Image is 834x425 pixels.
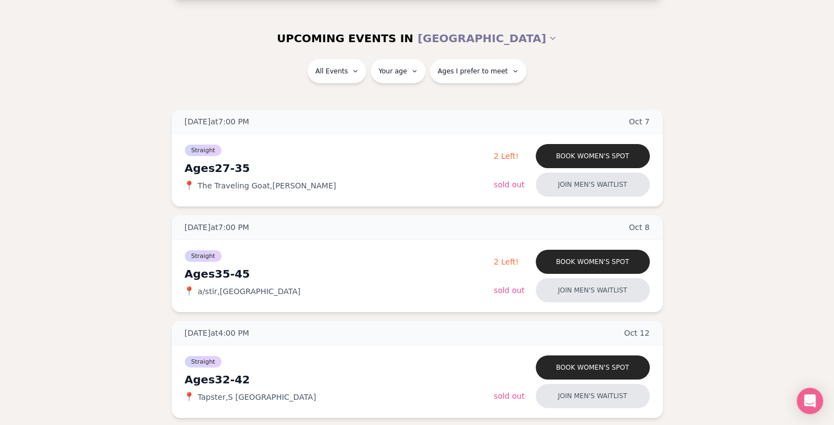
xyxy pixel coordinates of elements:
[536,278,650,302] button: Join men's waitlist
[797,388,823,414] div: Open Intercom Messenger
[624,328,650,338] span: Oct 12
[185,145,222,156] span: Straight
[185,393,194,401] span: 📍
[494,257,519,266] span: 2 Left!
[494,152,519,160] span: 2 Left!
[378,67,407,76] span: Your age
[185,328,249,338] span: [DATE] at 4:00 PM
[198,392,316,403] span: Tapster , S [GEOGRAPHIC_DATA]
[185,116,249,127] span: [DATE] at 7:00 PM
[371,59,425,83] button: Your age
[185,372,494,387] div: Ages 32-42
[536,250,650,274] button: Book women's spot
[494,286,525,295] span: Sold Out
[185,222,249,233] span: [DATE] at 7:00 PM
[418,26,557,50] button: [GEOGRAPHIC_DATA]
[494,392,525,400] span: Sold Out
[536,173,650,197] button: Join men's waitlist
[185,356,222,367] span: Straight
[277,31,413,46] span: UPCOMING EVENTS IN
[430,59,526,83] button: Ages I prefer to meet
[185,181,194,190] span: 📍
[536,355,650,380] button: Book women's spot
[536,144,650,168] button: Book women's spot
[494,180,525,189] span: Sold Out
[536,384,650,408] button: Join men's waitlist
[308,59,366,83] button: All Events
[315,67,348,76] span: All Events
[198,286,300,297] span: a/stir , [GEOGRAPHIC_DATA]
[185,287,194,296] span: 📍
[629,222,650,233] span: Oct 8
[185,160,494,176] div: Ages 27-35
[185,266,494,282] div: Ages 35-45
[629,116,650,127] span: Oct 7
[438,67,508,76] span: Ages I prefer to meet
[185,250,222,262] span: Straight
[198,180,336,191] span: The Traveling Goat , [PERSON_NAME]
